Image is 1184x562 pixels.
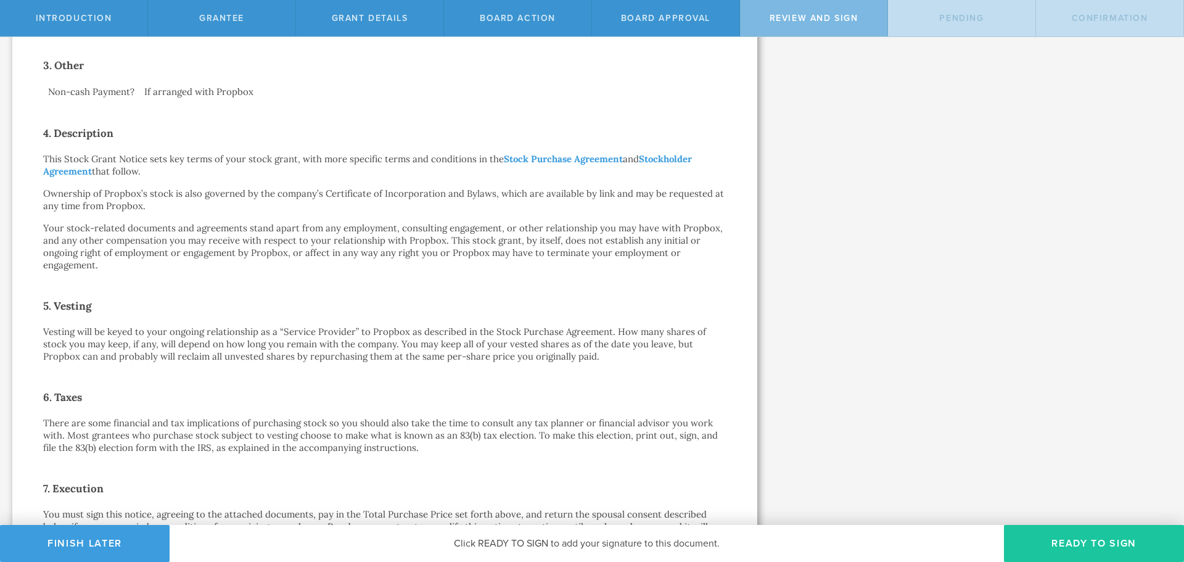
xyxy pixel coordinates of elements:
p: There are some financial and tax implications of purchasing stock so you should also take the tim... [43,417,726,454]
h2: 5. Vesting [43,296,726,316]
h2: 6. Taxes [43,387,726,407]
span: Click READY TO SIGN to add your signature to this document. [454,537,720,550]
span: Pending [939,13,984,23]
span: Confirmation [1072,13,1148,23]
span: Grantee [199,13,244,23]
h2: 3. Other [43,56,726,75]
td: Non-cash Payment? [43,85,139,99]
p: This Stock Grant Notice sets key terms of your stock grant, with more specific terms and conditio... [43,153,726,178]
p: Your stock-related documents and agreements stand apart from any employment, consulting engagemen... [43,222,726,271]
h2: 7. Execution [43,479,726,498]
span: Board Action [480,13,556,23]
button: Ready to Sign [1004,525,1184,562]
p: Ownership of Propbox’s stock is also governed by the company’s Certificate of Incorporation and B... [43,188,726,212]
span: Board Approval [621,13,710,23]
span: Introduction [36,13,112,23]
td: If arranged with Propbox [139,85,726,99]
span: Grant Details [332,13,408,23]
p: Vesting will be keyed to your ongoing relationship as a “Service Provider” to Propbox as describe... [43,326,726,363]
a: Stock Purchase Agreement [504,153,623,165]
p: You must sign this notice, agreeing to the attached documents, pay in the Total Purchase Price se... [43,508,726,545]
iframe: Chat Widget [1122,466,1184,525]
a: Stockholder Agreement [43,153,692,177]
span: Review and Sign [770,13,858,23]
h2: 4. Description [43,123,726,143]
